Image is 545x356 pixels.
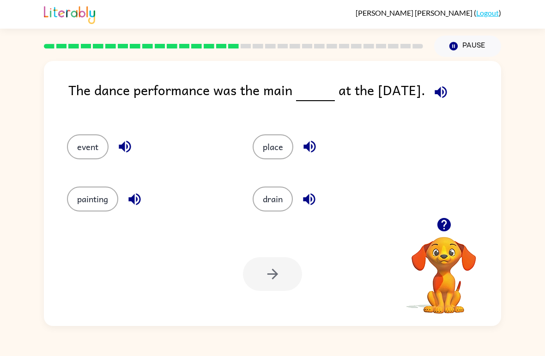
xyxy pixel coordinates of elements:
button: place [253,134,293,159]
video: Your browser must support playing .mp4 files to use Literably. Please try using another browser. [398,223,490,315]
button: painting [67,187,118,211]
span: [PERSON_NAME] [PERSON_NAME] [356,8,474,17]
div: The dance performance was the main at the [DATE]. [68,79,501,116]
button: Pause [434,36,501,57]
div: ( ) [356,8,501,17]
button: drain [253,187,293,211]
a: Logout [476,8,499,17]
img: Literably [44,4,95,24]
button: event [67,134,109,159]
